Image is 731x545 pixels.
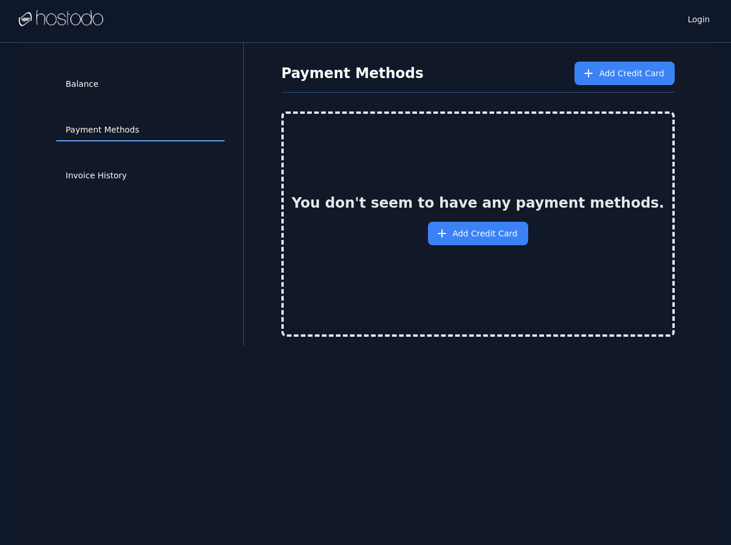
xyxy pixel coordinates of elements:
a: Balance [56,73,225,96]
span: Add Credit Card [599,67,664,79]
h1: Payment Methods [281,64,424,83]
a: Invoice History [56,165,225,187]
button: Add Credit Card [574,62,675,85]
span: Add Credit Card [453,228,518,239]
button: Add Credit Card [428,222,528,245]
a: Payment Methods [56,119,225,141]
img: Logo [19,10,103,28]
h2: You don't seem to have any payment methods. [291,194,664,212]
a: Login [685,11,712,25]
